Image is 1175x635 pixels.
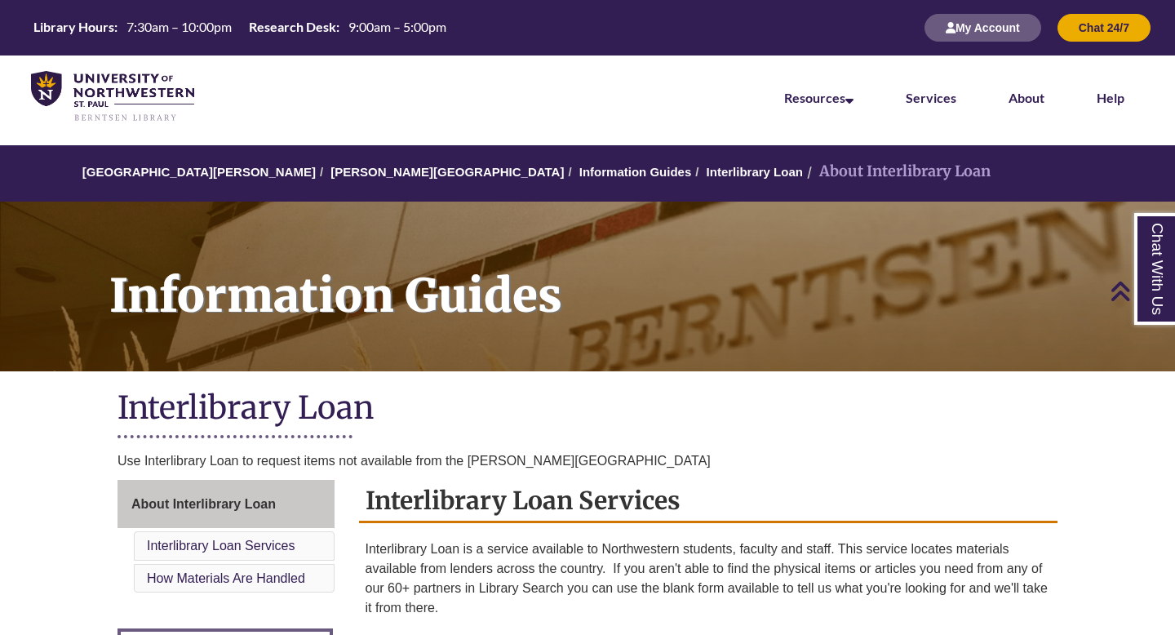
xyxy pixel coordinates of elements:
[126,19,232,34] span: 7:30am – 10:00pm
[803,160,991,184] li: About Interlibrary Loan
[242,18,342,36] th: Research Desk:
[330,165,564,179] a: [PERSON_NAME][GEOGRAPHIC_DATA]
[27,18,453,36] table: Hours Today
[147,539,295,553] a: Interlibrary Loan Services
[707,165,803,179] a: Interlibrary Loan
[924,14,1041,42] button: My Account
[82,165,316,179] a: [GEOGRAPHIC_DATA][PERSON_NAME]
[1110,280,1171,302] a: Back to Top
[27,18,453,38] a: Hours Today
[359,480,1058,523] h2: Interlibrary Loan Services
[366,540,1052,618] p: Interlibrary Loan is a service available to Northwestern students, faculty and staff. This servic...
[1057,20,1151,34] a: Chat 24/7
[117,454,711,468] span: Use Interlibrary Loan to request items not available from the [PERSON_NAME][GEOGRAPHIC_DATA]
[924,20,1041,34] a: My Account
[27,18,120,36] th: Library Hours:
[348,19,446,34] span: 9:00am – 5:00pm
[131,497,276,511] span: About Interlibrary Loan
[579,165,692,179] a: Information Guides
[117,388,1057,431] h1: Interlibrary Loan
[1057,14,1151,42] button: Chat 24/7
[31,71,194,122] img: UNWSP Library Logo
[147,571,305,585] a: How Materials Are Handled
[91,202,1175,350] h1: Information Guides
[117,480,335,597] div: Guide Page Menu
[784,90,854,105] a: Resources
[906,90,956,105] a: Services
[1097,90,1124,105] a: Help
[117,480,335,529] a: About Interlibrary Loan
[1009,90,1044,105] a: About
